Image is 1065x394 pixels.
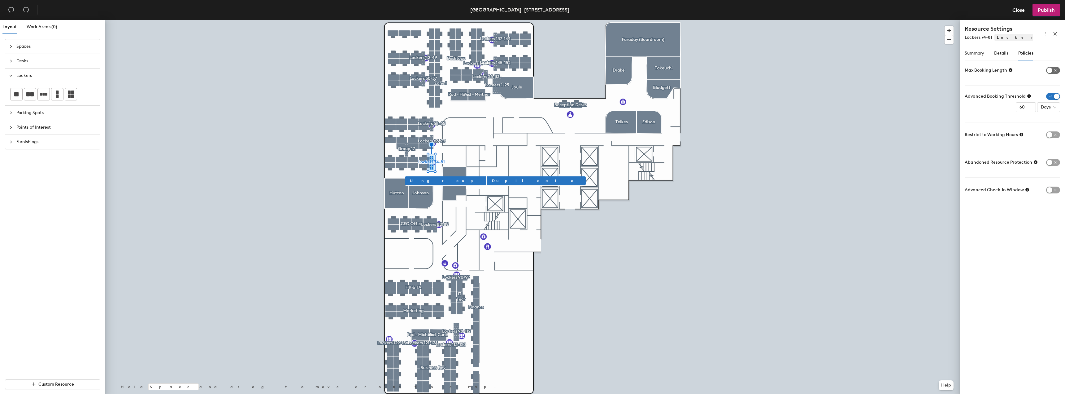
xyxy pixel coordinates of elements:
[965,131,1018,138] span: Restrict to Working Hours
[16,120,96,135] span: Points of Interest
[9,140,13,144] span: collapsed
[1032,4,1060,16] button: Publish
[9,74,13,77] span: expanded
[965,51,984,56] span: Summary
[5,379,100,389] button: Custom Resource
[16,106,96,120] span: Parking Spots
[1043,32,1047,36] span: more
[492,178,581,184] span: Duplicate
[1053,32,1057,36] span: close
[5,4,17,16] button: Undo (⌘ + Z)
[9,111,13,115] span: collapsed
[405,176,486,185] button: Ungroup
[965,159,1032,166] span: Abandoned Resource Protection
[965,187,1024,193] span: Advanced Check-In Window
[2,24,17,29] span: Layout
[16,39,96,54] span: Spaces
[1012,7,1025,13] span: Close
[965,35,992,40] span: Lockers 74-81
[965,93,1026,100] span: Advanced Booking Threshold
[9,59,13,63] span: collapsed
[38,382,74,387] span: Custom Resource
[16,69,96,83] span: Lockers
[1007,4,1030,16] button: Close
[939,380,954,390] button: Help
[1041,103,1056,112] span: Days
[410,178,481,184] span: Ungroup
[1038,7,1055,13] span: Publish
[9,126,13,129] span: collapsed
[8,7,14,13] span: undo
[16,135,96,149] span: Furnishings
[20,4,32,16] button: Redo (⌘ + ⇧ + Z)
[1018,51,1033,56] span: Policies
[994,51,1008,56] span: Details
[965,67,1007,74] span: Max Booking Length
[965,25,1033,33] h4: Resource Settings
[994,34,1062,41] span: Lockers
[9,45,13,48] span: collapsed
[16,54,96,68] span: Desks
[27,24,57,29] span: Work Areas (0)
[470,6,569,14] div: [GEOGRAPHIC_DATA], [STREET_ADDRESS]
[487,176,586,185] button: Duplicate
